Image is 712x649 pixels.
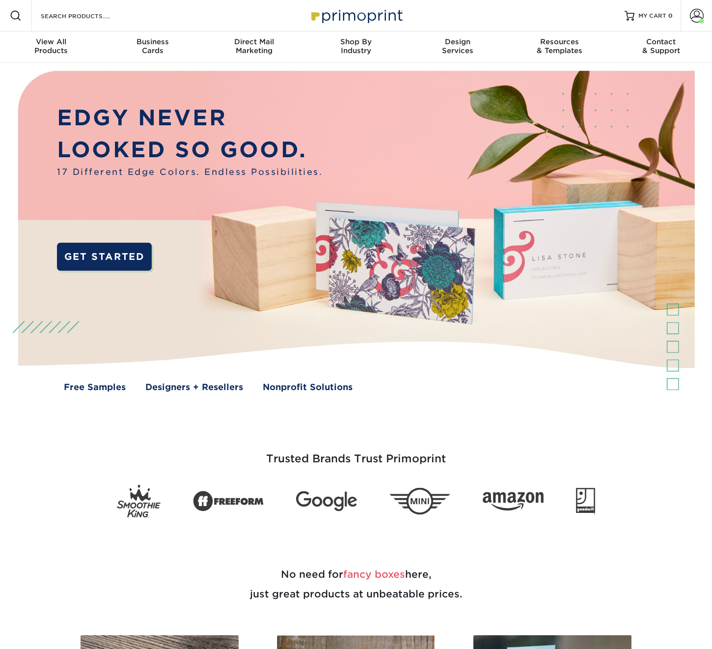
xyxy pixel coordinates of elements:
[407,37,509,55] div: Services
[668,12,673,19] span: 0
[203,31,305,63] a: Direct MailMarketing
[102,37,203,55] div: Cards
[40,10,136,22] input: SEARCH PRODUCTS.....
[343,568,405,580] span: fancy boxes
[407,31,509,63] a: DesignServices
[57,243,152,271] a: GET STARTED
[638,12,666,20] span: MY CART
[145,381,243,394] a: Designers + Resellers
[263,381,353,394] a: Nonprofit Solutions
[307,5,405,26] img: Primoprint
[193,485,264,517] img: Freeform
[305,37,407,55] div: Industry
[305,31,407,63] a: Shop ByIndustry
[203,37,305,46] span: Direct Mail
[69,429,643,477] h3: Trusted Brands Trust Primoprint
[57,166,323,178] span: 17 Different Edge Colors. Endless Possibilities.
[203,37,305,55] div: Marketing
[69,541,643,627] h2: No need for here, just great products at unbeatable prices.
[57,134,323,166] p: LOOKED SO GOOD.
[576,488,595,514] img: Goodwill
[389,488,450,515] img: Mini
[305,37,407,46] span: Shop By
[57,102,323,134] p: EDGY NEVER
[117,485,161,518] img: Smoothie King
[296,491,357,511] img: Google
[407,37,509,46] span: Design
[483,492,544,510] img: Amazon
[610,37,712,46] span: Contact
[102,37,203,46] span: Business
[509,37,610,55] div: & Templates
[610,37,712,55] div: & Support
[509,37,610,46] span: Resources
[610,31,712,63] a: Contact& Support
[64,381,126,394] a: Free Samples
[102,31,203,63] a: BusinessCards
[509,31,610,63] a: Resources& Templates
